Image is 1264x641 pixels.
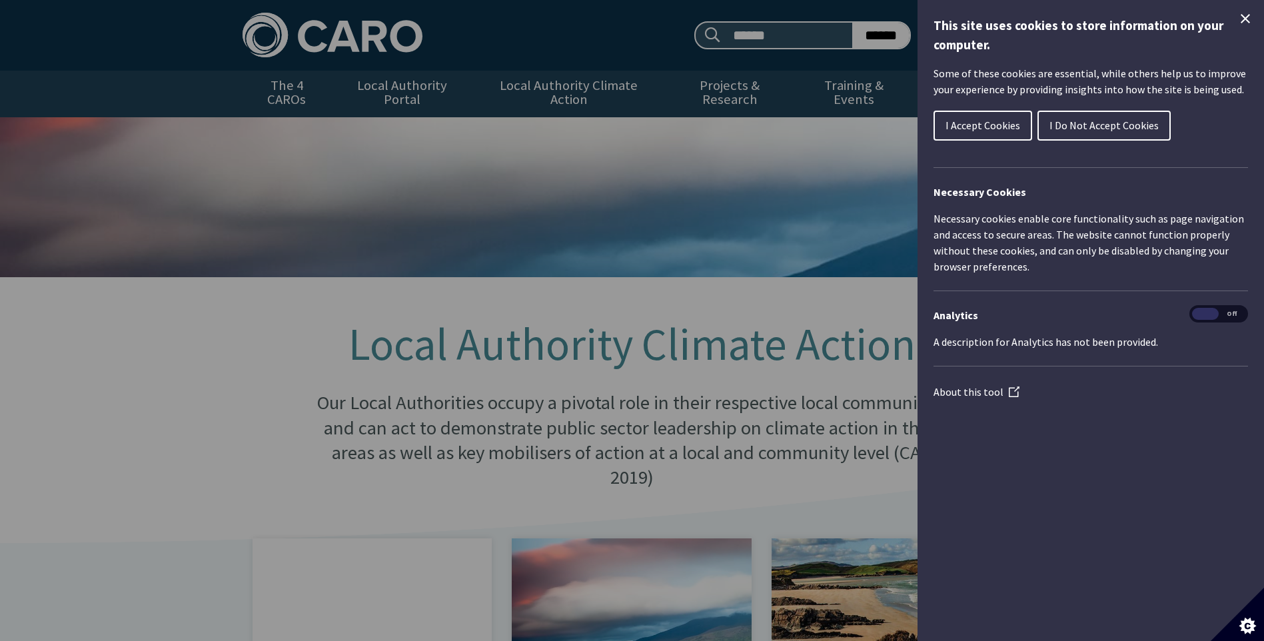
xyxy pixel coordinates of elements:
button: I Accept Cookies [934,111,1032,141]
span: I Do Not Accept Cookies [1049,119,1159,132]
p: Necessary cookies enable core functionality such as page navigation and access to secure areas. T... [934,211,1248,275]
p: Some of these cookies are essential, while others help us to improve your experience by providing... [934,65,1248,97]
span: I Accept Cookies [946,119,1020,132]
h3: Analytics [934,307,1248,323]
h1: This site uses cookies to store information on your computer. [934,16,1248,55]
h2: Necessary Cookies [934,184,1248,200]
a: About this tool [934,385,1019,398]
p: A description for Analytics has not been provided. [934,334,1248,350]
button: Close Cookie Control [1237,11,1253,27]
span: Off [1219,308,1245,320]
button: I Do Not Accept Cookies [1037,111,1171,141]
span: On [1192,308,1219,320]
button: Set cookie preferences [1211,588,1264,641]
